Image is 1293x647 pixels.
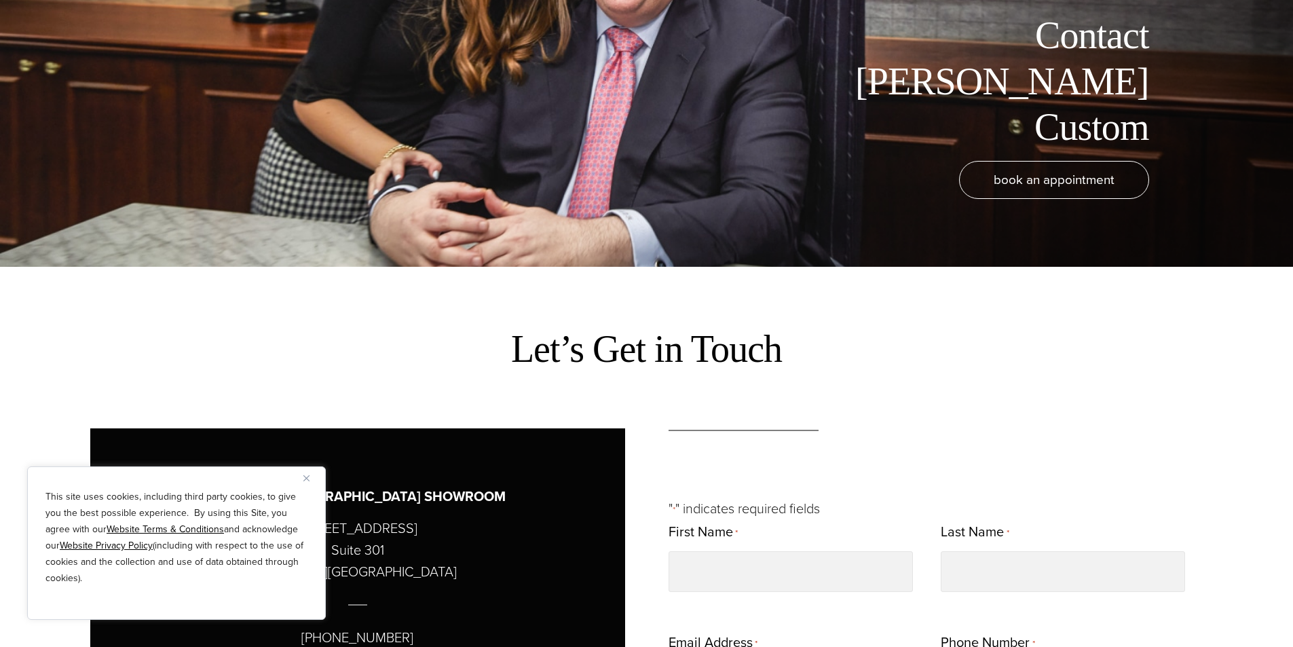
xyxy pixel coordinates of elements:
[669,519,738,546] label: First Name
[209,486,506,507] h3: [US_STATE][GEOGRAPHIC_DATA] SHOWROOM
[844,13,1149,150] h1: Contact [PERSON_NAME] Custom
[60,538,153,553] a: Website Privacy Policy
[45,489,307,587] p: This site uses cookies, including third party cookies, to give you the best possible experience. ...
[303,475,310,481] img: Close
[31,10,58,22] span: Help
[258,517,457,583] p: [STREET_ADDRESS] Suite 301 [US_STATE][GEOGRAPHIC_DATA]
[511,325,782,373] h2: Let’s Get in Touch
[959,161,1149,199] a: book an appointment
[303,470,320,486] button: Close
[994,170,1114,189] span: book an appointment
[941,519,1009,546] label: Last Name
[107,522,224,536] a: Website Terms & Conditions
[669,498,1203,519] p: " " indicates required fields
